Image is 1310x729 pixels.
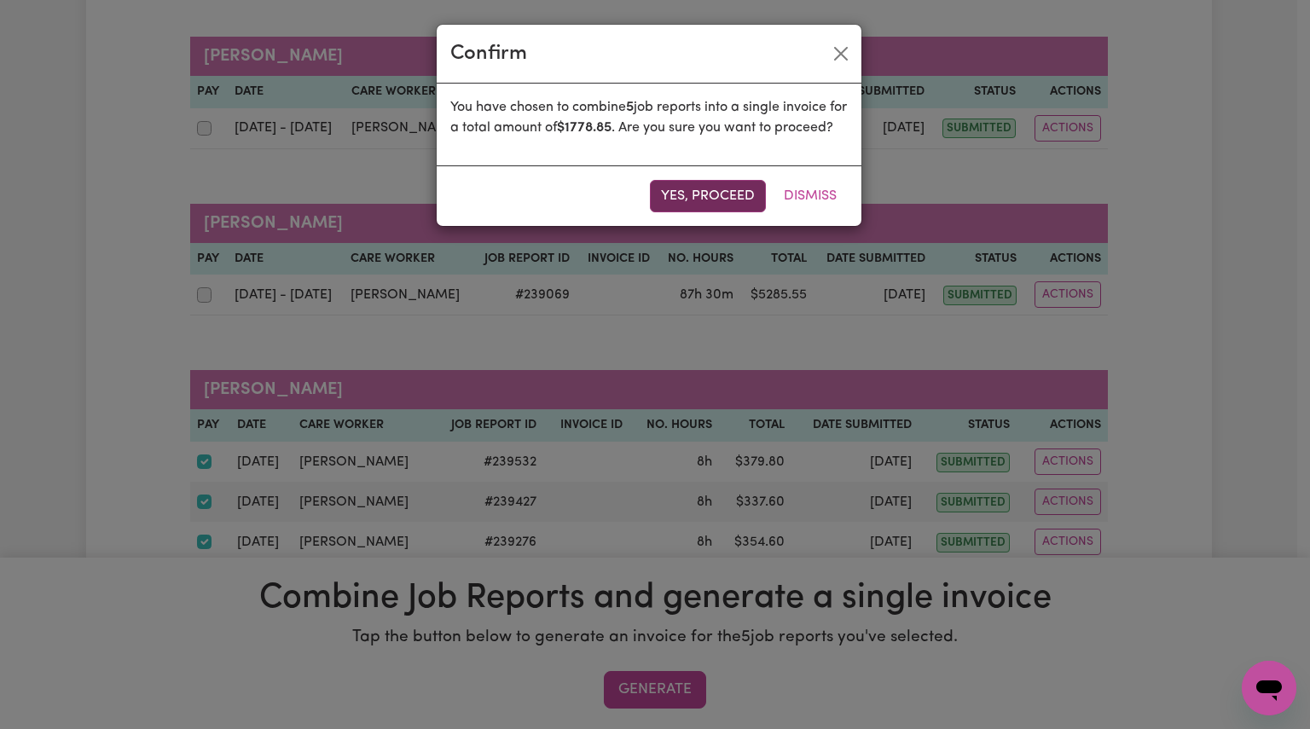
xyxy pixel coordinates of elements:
[827,40,855,67] button: Close
[1242,661,1296,715] iframe: Button to launch messaging window
[450,38,527,69] div: Confirm
[626,101,634,114] b: 5
[450,101,847,135] span: You have chosen to combine job reports into a single invoice for a total amount of . Are you sure...
[557,121,612,135] b: $ 1778.85
[650,180,766,212] button: Yes, proceed
[773,180,848,212] button: Dismiss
